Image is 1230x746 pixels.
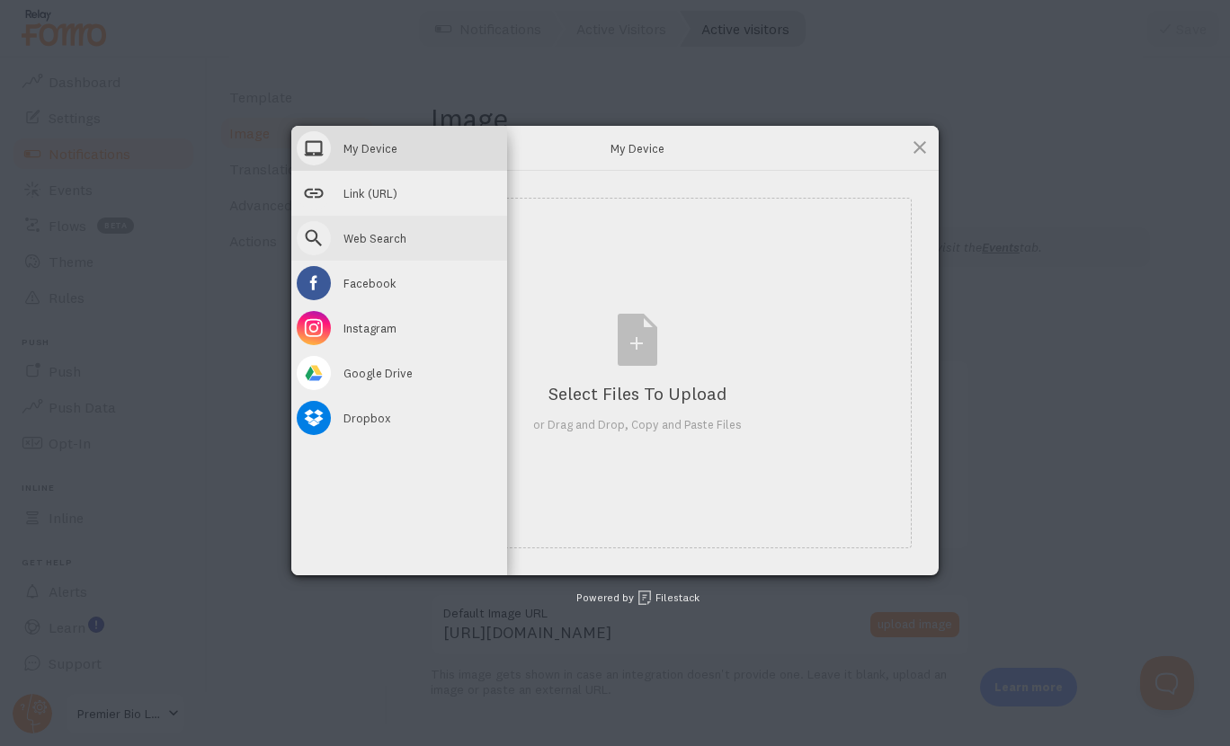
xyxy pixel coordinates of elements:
span: Dropbox [343,410,391,426]
span: Google Drive [343,365,413,381]
div: Powered by Filestack [531,575,700,620]
span: Link (URL) [343,185,397,201]
div: or Drag and Drop, Copy and Paste Files [533,415,742,433]
span: My Device [458,139,817,155]
span: Instagram [343,320,397,336]
span: Web Search [343,230,406,246]
span: Facebook [343,275,397,291]
span: My Device [343,140,397,156]
div: Select Files to Upload [533,381,742,406]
